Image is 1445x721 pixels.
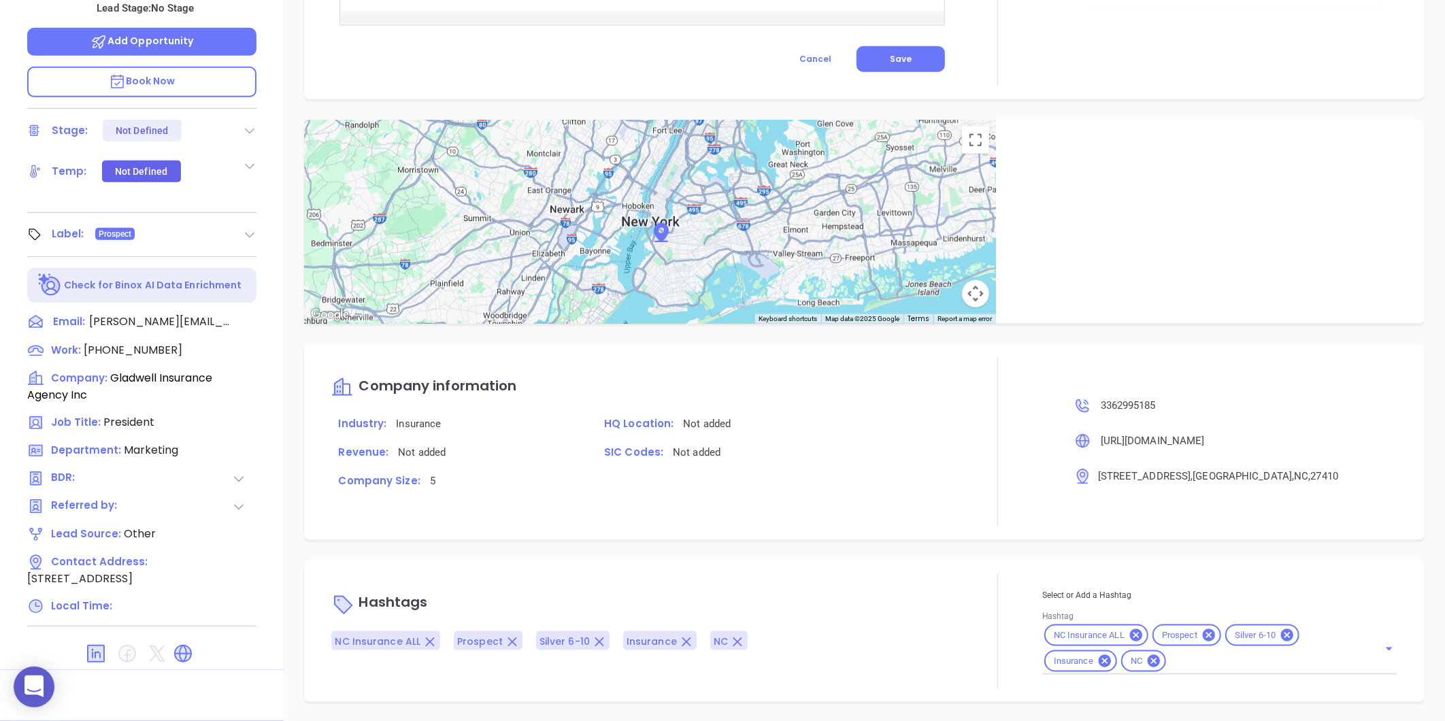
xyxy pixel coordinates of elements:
[51,343,81,357] span: Work :
[962,127,989,154] button: Toggle fullscreen view
[627,635,677,648] span: Insurance
[338,473,420,488] span: Company Size:
[799,53,831,65] span: Cancel
[52,161,87,182] div: Temp:
[338,416,386,431] span: Industry:
[335,635,420,648] span: NC Insurance ALL
[759,314,817,324] button: Keyboard shortcuts
[1292,470,1308,482] span: , NC
[908,314,929,324] a: Terms
[52,120,88,141] div: Stage:
[1154,630,1206,641] span: Prospect
[604,445,663,459] span: SIC Codes:
[1121,650,1166,672] div: NC
[1380,639,1399,658] button: Open
[51,371,107,385] span: Company:
[1309,470,1339,482] span: , 27410
[331,379,516,395] a: Company information
[84,342,182,358] span: [PHONE_NUMBER]
[359,593,427,612] span: Hashtags
[430,475,435,487] span: 5
[714,635,728,648] span: NC
[1044,650,1117,672] div: Insurance
[124,442,178,458] span: Marketing
[1046,656,1101,667] span: Insurance
[51,526,121,541] span: Lead Source:
[51,554,148,569] span: Contact Address:
[1101,399,1156,412] span: 3362995185
[109,74,176,88] span: Book Now
[64,278,242,292] p: Check for Binox AI Data Enrichment
[53,314,85,331] span: Email:
[673,446,720,458] span: Not added
[90,34,194,48] span: Add Opportunity
[38,273,62,297] img: Ai-Enrich-DaqCidB-.svg
[51,498,122,515] span: Referred by:
[1152,624,1221,646] div: Prospect
[1098,470,1191,482] span: [STREET_ADDRESS]
[539,635,590,648] span: Silver 6-10
[857,46,945,72] button: Save
[825,315,899,322] span: Map data ©2025 Google
[396,418,441,430] span: Insurance
[51,599,112,613] span: Local Time:
[1042,588,1397,603] p: Select or Add a Hashtag
[683,418,731,430] span: Not added
[124,526,156,541] span: Other
[1101,435,1205,447] span: [URL][DOMAIN_NAME]
[1123,656,1150,667] span: NC
[99,227,132,241] span: Prospect
[398,446,446,458] span: Not added
[962,280,989,307] button: Map camera controls
[103,414,154,430] span: President
[338,445,388,459] span: Revenue:
[115,161,167,182] div: Not Defined
[308,306,352,324] img: Google
[1225,624,1299,646] div: Silver 6-10
[52,224,84,244] div: Label:
[51,415,101,429] span: Job Title:
[1046,630,1133,641] span: NC Insurance ALL
[890,53,912,65] span: Save
[116,120,168,141] div: Not Defined
[27,370,212,403] span: Gladwell Insurance Agency Inc
[774,46,857,72] button: Cancel
[457,635,503,648] span: Prospect
[89,314,232,330] span: [PERSON_NAME][EMAIL_ADDRESS][DOMAIN_NAME]
[308,306,352,324] a: Open this area in Google Maps (opens a new window)
[1191,470,1292,482] span: , [GEOGRAPHIC_DATA]
[1044,624,1148,646] div: NC Insurance ALL
[1042,613,1074,621] label: Hashtag
[27,571,133,586] span: [STREET_ADDRESS]
[604,416,674,431] span: HQ Location:
[359,376,516,395] span: Company information
[937,315,992,322] a: Report a map error
[51,443,121,457] span: Department:
[51,470,122,487] span: BDR:
[1227,630,1284,641] span: Silver 6-10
